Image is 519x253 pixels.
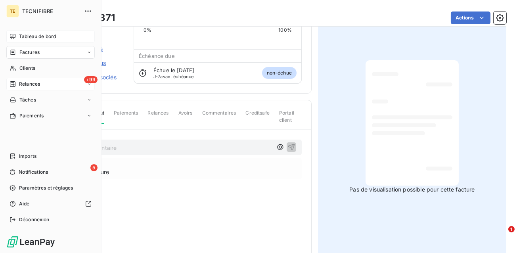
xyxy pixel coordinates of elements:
[19,49,40,56] span: Factures
[6,236,56,248] img: Logo LeanPay
[139,53,175,59] span: Échéance due
[278,27,292,34] span: 100%
[6,5,19,17] div: TE
[144,27,151,34] span: 0%
[153,74,194,79] span: avant échéance
[262,67,297,79] span: non-échue
[90,164,98,171] span: 5
[178,109,193,123] span: Avoirs
[19,112,44,119] span: Paiements
[245,109,270,123] span: Creditsafe
[19,153,36,160] span: Imports
[508,226,515,232] span: 1
[19,169,48,176] span: Notifications
[19,33,56,40] span: Tableau de bord
[22,8,79,14] span: TECNIFIBRE
[114,109,138,123] span: Paiements
[202,109,236,123] span: Commentaires
[19,80,40,88] span: Relances
[19,65,35,72] span: Clients
[349,186,475,194] span: Pas de visualisation possible pour cette facture
[279,109,302,130] span: Portail client
[19,200,30,207] span: Aide
[84,76,98,83] span: +99
[6,197,95,210] a: Aide
[19,216,50,223] span: Déconnexion
[153,74,160,79] span: J-7
[492,226,511,245] iframe: Intercom live chat
[153,67,194,73] span: Échue le [DATE]
[19,184,73,192] span: Paramètres et réglages
[147,109,169,123] span: Relances
[19,96,36,103] span: Tâches
[451,11,490,24] button: Actions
